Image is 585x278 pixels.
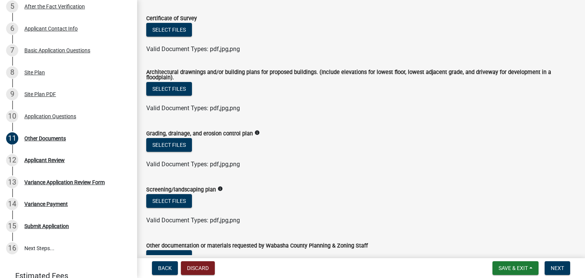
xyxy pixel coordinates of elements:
[146,16,197,21] label: Certificate of Survey
[6,88,18,100] div: 9
[158,265,172,271] span: Back
[6,22,18,35] div: 6
[146,82,192,96] button: Select files
[146,217,240,224] span: Valid Document Types: pdf,jpg,png
[6,198,18,210] div: 14
[499,265,528,271] span: Save & Exit
[217,186,223,191] i: info
[146,243,368,249] label: Other documentation or materials requested by Wabasha County Planning & Zoning Staff
[6,220,18,232] div: 15
[181,261,215,275] button: Discard
[146,23,192,37] button: Select files
[6,0,18,13] div: 5
[24,92,56,97] div: Site Plan PDF
[551,265,564,271] span: Next
[24,4,85,9] div: After the Fact Verification
[24,201,68,207] div: Variance Payment
[152,261,178,275] button: Back
[146,250,192,264] button: Select files
[6,154,18,166] div: 12
[6,242,18,254] div: 16
[24,26,78,31] div: Applicant Contact Info
[24,114,76,119] div: Application Questions
[146,70,576,81] label: Architectural drawnings and/or building plans for proposed buildings. (Include elevations for low...
[24,48,90,53] div: Basic Application Questions
[24,180,105,185] div: Variance Application Review Form
[24,136,66,141] div: Other Documents
[6,110,18,122] div: 10
[254,130,260,135] i: info
[6,44,18,56] div: 7
[24,70,45,75] div: Site Plan
[24,157,65,163] div: Applicant Review
[146,194,192,208] button: Select files
[6,66,18,79] div: 8
[545,261,570,275] button: Next
[24,223,69,229] div: Submit Application
[146,187,216,193] label: Screening/landscaping plan
[6,132,18,145] div: 11
[492,261,539,275] button: Save & Exit
[146,138,192,152] button: Select files
[146,131,253,137] label: Grading, drainage, and erosion control plan
[146,45,240,53] span: Valid Document Types: pdf,jpg,png
[146,161,240,168] span: Valid Document Types: pdf,jpg,png
[6,176,18,188] div: 13
[146,104,240,112] span: Valid Document Types: pdf,jpg,png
